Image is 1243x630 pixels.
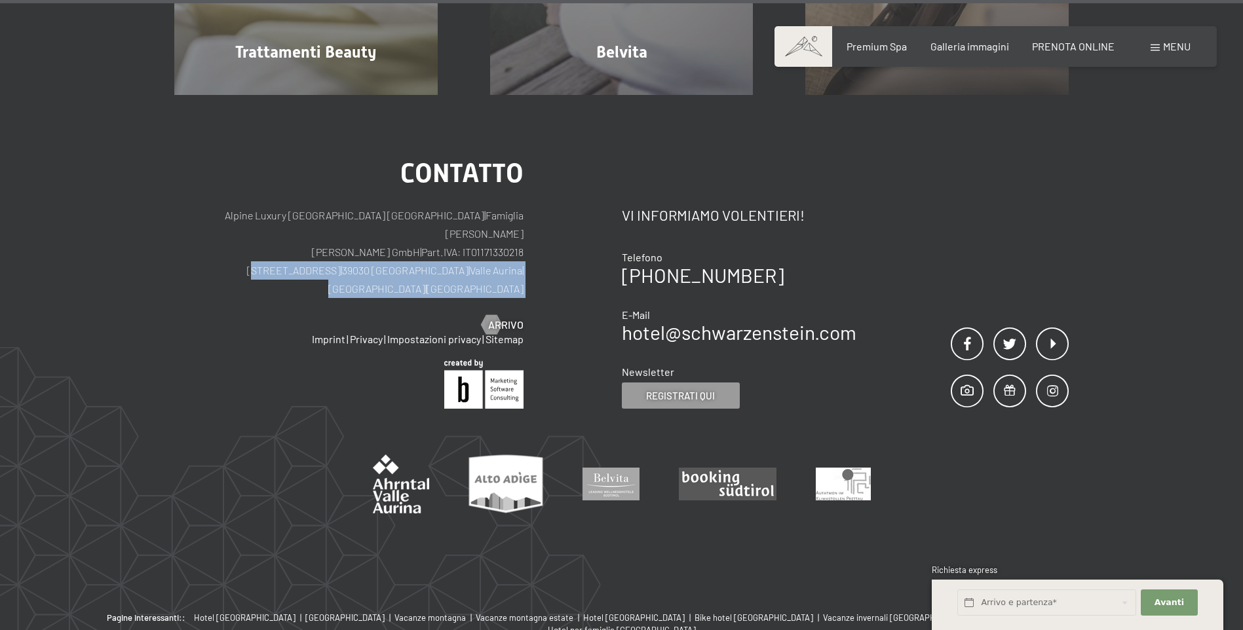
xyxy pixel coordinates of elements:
[420,246,421,258] span: |
[1155,597,1184,608] span: Avanti
[468,612,476,623] span: |
[387,612,394,623] span: |
[522,264,524,276] span: |
[341,264,342,276] span: |
[488,318,524,332] span: Arrivo
[312,333,345,345] a: Imprint
[194,612,296,623] span: Hotel [GEOGRAPHIC_DATA]
[622,308,650,321] span: E-Mail
[476,612,573,623] span: Vacanze montagna estate
[347,333,349,345] span: |
[622,206,805,223] span: Vi informiamo volentieri!
[425,282,427,295] span: |
[695,612,823,623] a: Bike hotel [GEOGRAPHIC_DATA] |
[1141,589,1197,616] button: Avanti
[174,206,524,298] p: Alpine Luxury [GEOGRAPHIC_DATA] [GEOGRAPHIC_DATA] Famiglia [PERSON_NAME] [PERSON_NAME] GmbH Part....
[583,612,685,623] span: Hotel [GEOGRAPHIC_DATA]
[1032,40,1115,52] a: PRENOTA ONLINE
[350,333,383,345] a: Privacy
[400,158,524,189] span: Contatto
[622,251,662,263] span: Telefono
[486,333,524,345] a: Sitemap
[297,612,305,623] span: |
[484,209,486,221] span: |
[575,612,583,623] span: |
[622,320,856,344] a: hotel@schwarzenstein.com
[194,612,305,623] a: Hotel [GEOGRAPHIC_DATA] |
[482,318,524,332] a: Arrivo
[583,612,695,623] a: Hotel [GEOGRAPHIC_DATA] |
[687,612,695,623] span: |
[930,40,1009,52] a: Galleria immagini
[815,612,823,623] span: |
[394,612,476,623] a: Vacanze montagna |
[646,389,715,403] span: Registrati qui
[107,612,185,623] b: Pagine interessanti::
[387,333,481,345] a: Impostazioni privacy
[823,612,979,623] a: Vacanze invernali [GEOGRAPHIC_DATA] |
[476,612,583,623] a: Vacanze montagna estate |
[596,43,647,62] span: Belvita
[235,43,376,62] span: Trattamenti Beauty
[1163,40,1191,52] span: Menu
[823,612,969,623] span: Vacanze invernali [GEOGRAPHIC_DATA]
[305,612,394,623] a: [GEOGRAPHIC_DATA] |
[469,264,470,276] span: |
[482,333,484,345] span: |
[932,565,997,575] span: Richiesta express
[394,612,466,623] span: Vacanze montagna
[384,333,386,345] span: |
[695,612,813,623] span: Bike hotel [GEOGRAPHIC_DATA]
[847,40,907,52] a: Premium Spa
[622,365,674,378] span: Newsletter
[444,360,524,409] img: Brandnamic GmbH | Leading Hospitality Solutions
[622,263,784,287] a: [PHONE_NUMBER]
[305,612,385,623] span: [GEOGRAPHIC_DATA]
